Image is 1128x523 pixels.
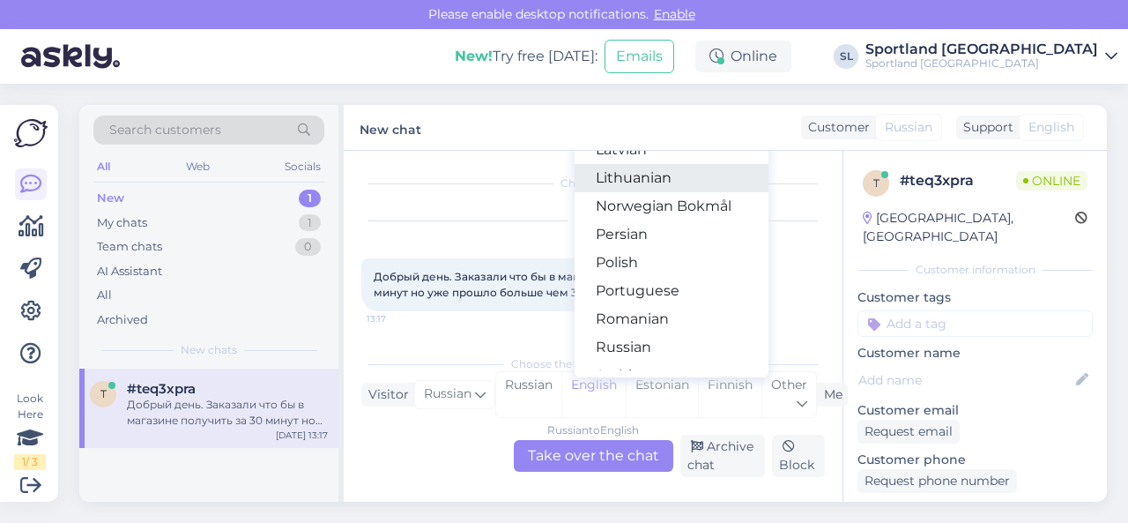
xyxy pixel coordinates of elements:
div: 0 [295,238,321,256]
div: Customer [801,118,870,137]
div: Archive chat [680,435,766,477]
span: Russian [885,118,932,137]
div: SL [834,44,858,69]
button: Emails [605,40,674,73]
div: Visitor [361,385,409,404]
span: English [1028,118,1074,137]
a: Lithuanian [575,164,768,192]
div: Choose the language and reply [361,356,825,372]
div: Chat started [361,176,825,191]
div: Look Here [14,391,46,470]
div: [DATE] [361,213,825,228]
div: Request phone number [857,469,1017,493]
span: New chats [181,342,237,358]
div: [GEOGRAPHIC_DATA], [GEOGRAPHIC_DATA] [863,209,1075,246]
div: New [97,190,124,207]
div: Socials [281,155,324,178]
div: Sportland [GEOGRAPHIC_DATA] [865,56,1098,71]
div: Try free [DATE]: [455,46,597,67]
p: Customer phone [857,451,1093,469]
div: Me [817,385,842,404]
div: Support [956,118,1013,137]
span: #teq3xpra [127,381,196,397]
div: 1 [299,214,321,232]
div: Estonian [626,372,698,417]
a: Polish [575,249,768,277]
div: English [561,372,626,417]
a: Russian [575,333,768,362]
div: All [93,155,114,178]
div: Request email [857,420,960,444]
span: Other [771,377,807,392]
a: Persian [575,220,768,249]
div: Sportland [GEOGRAPHIC_DATA] [865,42,1098,56]
input: Add name [858,370,1072,390]
div: All [97,287,112,304]
a: Romanian [575,305,768,333]
a: Portuguese [575,277,768,305]
span: Search customers [109,121,221,139]
img: Askly Logo [14,119,48,147]
a: Serbian [575,362,768,390]
div: My chats [97,214,147,232]
span: Online [1016,171,1087,191]
label: New chat [360,116,421,139]
p: Customer name [857,344,1093,362]
div: Добрый день. Заказали что бы в магазине получить за 30 минут но уже прошло больше чем 3 часа [127,397,328,429]
div: Block [772,435,825,477]
div: AI Assistant [97,263,162,280]
div: Russian to English [547,422,639,438]
div: Finnish [698,372,761,417]
div: [DATE] 13:17 [276,429,328,442]
div: Web [182,155,213,178]
p: Customer email [857,401,1093,420]
p: Customer tags [857,288,1093,307]
a: Sportland [GEOGRAPHIC_DATA]Sportland [GEOGRAPHIC_DATA] [865,42,1117,71]
div: Customer information [857,262,1093,278]
span: t [873,176,879,190]
div: Russian [496,372,561,417]
p: Visited pages [857,500,1093,519]
div: Online [695,41,791,72]
span: t [100,387,107,400]
span: Russian [424,385,471,404]
div: 1 [299,190,321,207]
span: Добрый день. Заказали что бы в магазине получить за 30 минут но уже прошло больше чем 3 часа [374,270,700,299]
div: Team chats [97,238,162,256]
div: Take over the chat [514,440,673,472]
input: Add a tag [857,310,1093,337]
span: Enable [649,6,701,22]
div: Archived [97,311,148,329]
a: Norwegian Bokmål [575,192,768,220]
span: 13:17 [367,312,433,325]
div: 1 / 3 [14,454,46,470]
b: New! [455,48,493,64]
div: # teq3xpra [900,170,1016,191]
